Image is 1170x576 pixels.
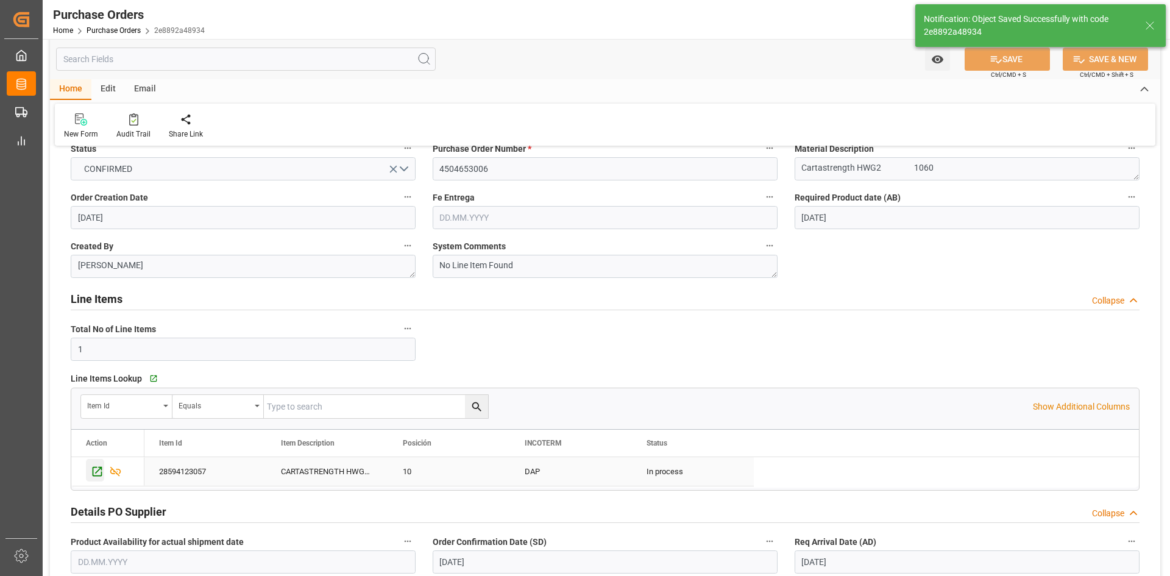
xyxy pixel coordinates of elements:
[53,5,205,24] div: Purchase Orders
[71,206,416,229] input: DD.MM.YYYY
[71,323,156,336] span: Total No of Line Items
[795,206,1140,229] input: DD.MM.YYYY
[144,457,754,486] div: Press SPACE to select this row.
[172,395,264,418] button: open menu
[795,191,901,204] span: Required Product date (AB)
[433,143,531,155] span: Purchase Order Number
[71,550,416,574] input: DD.MM.YYYY
[71,191,148,204] span: Order Creation Date
[71,536,244,549] span: Product Availability for actual shipment date
[71,157,416,180] button: open menu
[71,457,144,486] div: Press SPACE to select this row.
[116,129,151,140] div: Audit Trail
[1033,400,1130,413] p: Show Additional Columns
[991,70,1026,79] span: Ctrl/CMD + S
[762,238,778,254] button: System Comments
[1080,70,1133,79] span: Ctrl/CMD + Shift + S
[403,439,431,447] span: Posición
[71,143,96,155] span: Status
[762,533,778,549] button: Order Confirmation Date (SD)
[433,536,547,549] span: Order Confirmation Date (SD)
[266,457,388,486] div: CARTASTRENGTH HWG2 1060
[965,48,1050,71] button: SAVE
[53,26,73,35] a: Home
[78,163,138,176] span: CONFIRMED
[400,238,416,254] button: Created By
[71,372,142,385] span: Line Items Lookup
[50,79,91,100] div: Home
[56,48,436,71] input: Search Fields
[400,533,416,549] button: Product Availability for actual shipment date
[925,48,950,71] button: open menu
[1124,533,1140,549] button: Req Arrival Date (AD)
[400,321,416,336] button: Total No of Line Items
[281,439,335,447] span: Item Description
[525,439,562,447] span: INCOTERM
[1092,507,1124,520] div: Collapse
[1124,189,1140,205] button: Required Product date (AB)
[924,13,1133,38] div: Notification: Object Saved Successfully with code 2e8892a48934
[91,79,125,100] div: Edit
[1124,140,1140,156] button: Material Description
[762,140,778,156] button: Purchase Order Number *
[465,395,488,418] button: search button
[400,140,416,156] button: Status
[86,439,107,447] div: Action
[87,397,159,411] div: Item Id
[433,550,778,574] input: DD.MM.YYYY
[125,79,165,100] div: Email
[264,395,488,418] input: Type to search
[400,189,416,205] button: Order Creation Date
[71,291,122,307] h2: Line Items
[525,458,617,486] div: DAP
[87,26,141,35] a: Purchase Orders
[71,240,113,253] span: Created By
[433,191,475,204] span: Fe Entrega
[159,439,182,447] span: Item Id
[179,397,250,411] div: Equals
[1092,294,1124,307] div: Collapse
[795,536,876,549] span: Req Arrival Date (AD)
[144,457,266,486] div: 28594123057
[71,255,416,278] textarea: [PERSON_NAME]
[433,206,778,229] input: DD.MM.YYYY
[647,439,667,447] span: Status
[64,129,98,140] div: New Form
[795,157,1140,180] textarea: Cartastrength HWG2 1060
[762,189,778,205] button: Fe Entrega
[81,395,172,418] button: open menu
[632,457,754,486] div: In process
[169,129,203,140] div: Share Link
[403,458,495,486] div: 10
[433,240,506,253] span: System Comments
[795,143,874,155] span: Material Description
[433,255,778,278] textarea: No Line Item Found
[795,550,1140,574] input: DD.MM.YYYY
[1063,48,1148,71] button: SAVE & NEW
[71,503,166,520] h2: Details PO Supplier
